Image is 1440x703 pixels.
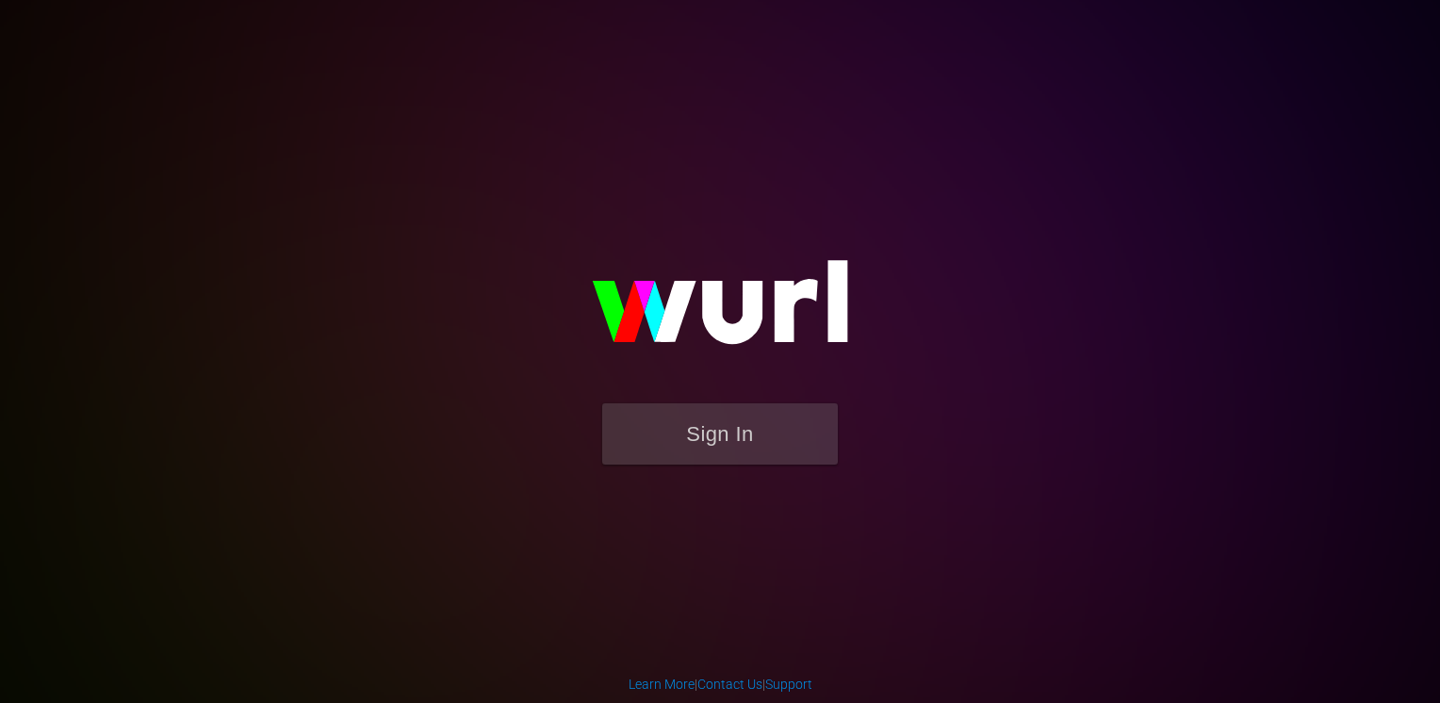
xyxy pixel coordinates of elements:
[697,677,762,692] a: Contact Us
[629,677,695,692] a: Learn More
[602,403,838,465] button: Sign In
[532,220,908,402] img: wurl-logo-on-black-223613ac3d8ba8fe6dc639794a292ebdb59501304c7dfd60c99c58986ef67473.svg
[765,677,812,692] a: Support
[629,675,812,694] div: | |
